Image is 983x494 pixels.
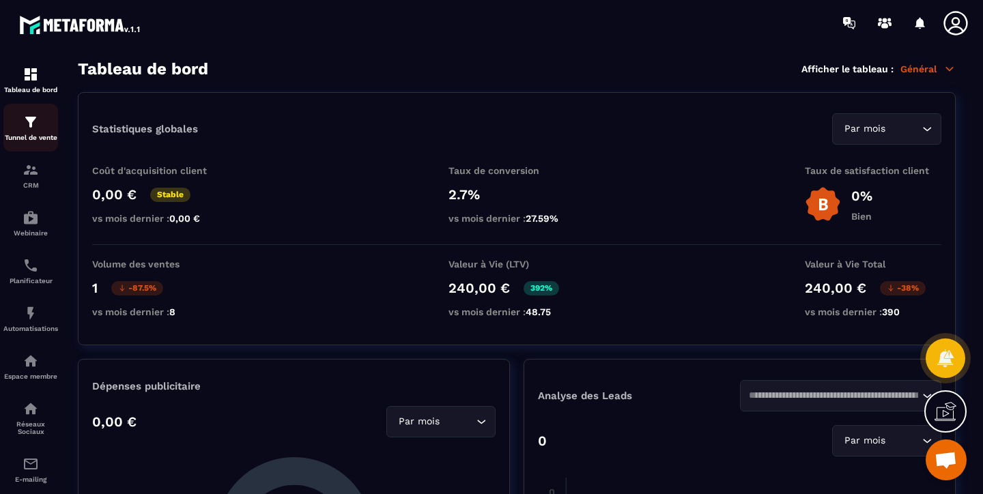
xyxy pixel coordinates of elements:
p: E-mailing [3,476,58,483]
p: Taux de satisfaction client [805,165,941,176]
p: Valeur à Vie Total [805,259,941,270]
p: vs mois dernier : [805,306,941,317]
p: vs mois dernier : [448,213,585,224]
img: formation [23,114,39,130]
a: formationformationTunnel de vente [3,104,58,151]
img: b-badge-o.b3b20ee6.svg [805,186,841,222]
a: schedulerschedulerPlanificateur [3,247,58,295]
span: 48.75 [526,306,551,317]
div: Search for option [740,380,942,411]
img: formation [23,66,39,83]
p: Taux de conversion [448,165,585,176]
p: Dépenses publicitaire [92,380,496,392]
a: emailemailE-mailing [3,446,58,493]
p: vs mois dernier : [92,213,229,224]
span: Par mois [841,121,888,136]
span: 390 [882,306,900,317]
p: 392% [524,281,559,295]
img: formation [23,162,39,178]
span: 27.59% [526,213,558,224]
p: Tunnel de vente [3,134,58,141]
input: Search for option [888,433,919,448]
span: Par mois [395,414,442,429]
input: Search for option [749,388,920,403]
div: Search for option [832,425,941,456]
h3: Tableau de bord [78,59,208,78]
p: Tableau de bord [3,86,58,93]
p: Espace membre [3,373,58,380]
p: 0,00 € [92,413,137,430]
p: CRM [3,181,58,189]
p: 1 [92,280,98,296]
img: automations [23,353,39,369]
p: -87.5% [111,281,163,295]
div: Search for option [832,113,941,145]
p: 240,00 € [805,280,866,296]
a: social-networksocial-networkRéseaux Sociaux [3,390,58,446]
p: Stable [150,188,190,202]
p: 2.7% [448,186,585,203]
span: Par mois [841,433,888,448]
p: 240,00 € [448,280,510,296]
p: Planificateur [3,277,58,285]
input: Search for option [442,414,473,429]
a: automationsautomationsAutomatisations [3,295,58,343]
p: Coût d'acquisition client [92,165,229,176]
a: automationsautomationsWebinaire [3,199,58,247]
img: automations [23,209,39,226]
p: -38% [880,281,926,295]
p: vs mois dernier : [92,306,229,317]
p: Analyse des Leads [538,390,740,402]
p: Automatisations [3,325,58,332]
p: 0 [538,433,547,449]
div: Search for option [386,406,496,437]
p: Webinaire [3,229,58,237]
p: vs mois dernier : [448,306,585,317]
img: logo [19,12,142,37]
span: 0,00 € [169,213,200,224]
p: Général [900,63,956,75]
p: Bien [851,211,872,222]
p: Afficher le tableau : [801,63,894,74]
p: Valeur à Vie (LTV) [448,259,585,270]
p: Statistiques globales [92,123,198,135]
a: Ouvrir le chat [926,439,967,480]
a: formationformationCRM [3,151,58,199]
p: Volume des ventes [92,259,229,270]
img: email [23,456,39,472]
p: Réseaux Sociaux [3,420,58,435]
img: automations [23,305,39,321]
img: scheduler [23,257,39,274]
a: formationformationTableau de bord [3,56,58,104]
p: 0,00 € [92,186,137,203]
a: automationsautomationsEspace membre [3,343,58,390]
p: 0% [851,188,872,204]
img: social-network [23,401,39,417]
span: 8 [169,306,175,317]
input: Search for option [888,121,919,136]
